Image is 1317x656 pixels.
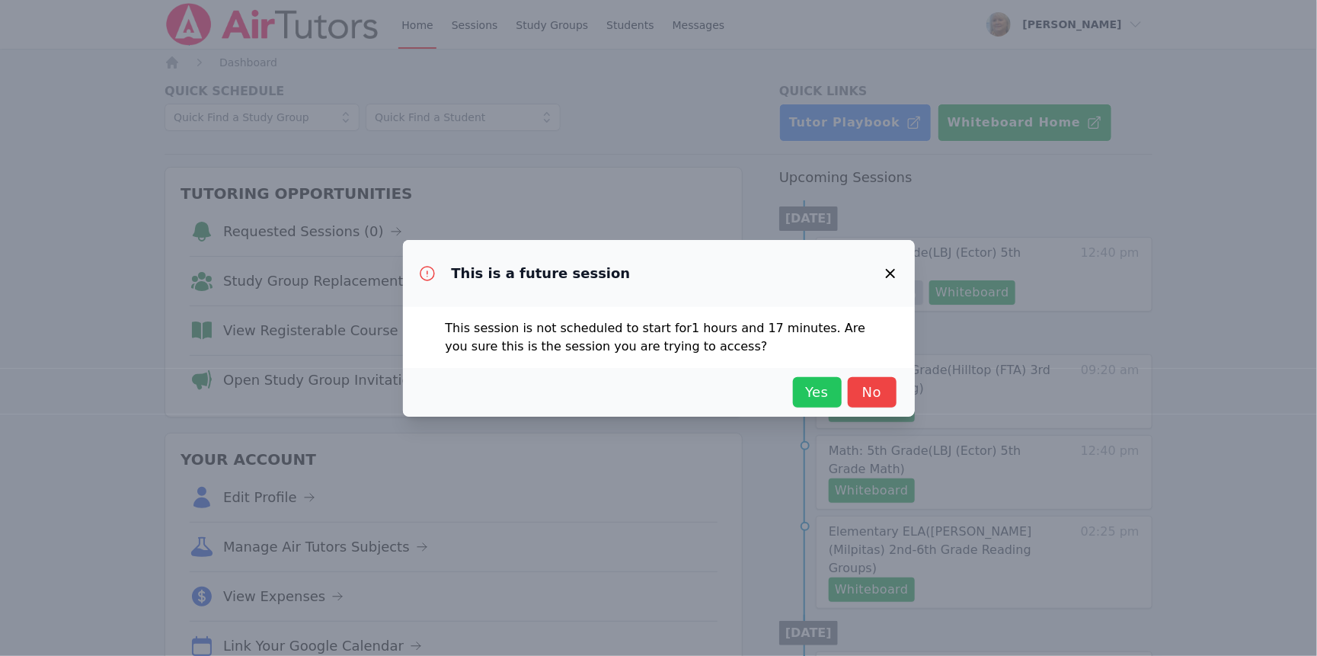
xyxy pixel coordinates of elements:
p: This session is not scheduled to start for 1 hours and 17 minutes . Are you sure this is the sess... [446,319,872,356]
h3: This is a future session [452,264,631,283]
button: No [848,377,897,408]
button: Yes [793,377,842,408]
span: No [855,382,889,403]
span: Yes [801,382,834,403]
